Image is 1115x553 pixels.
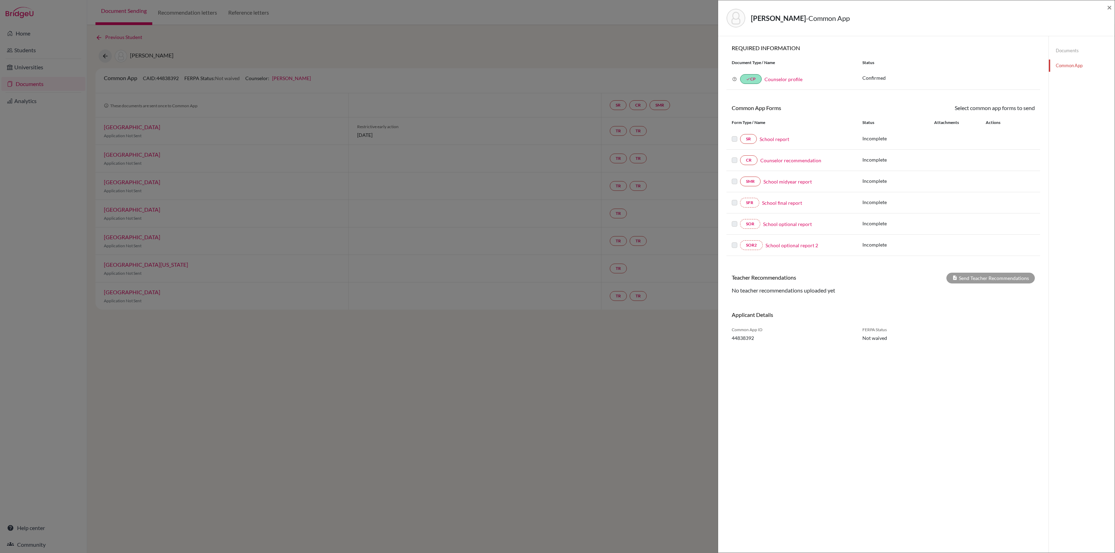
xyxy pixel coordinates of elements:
[946,273,1035,283] div: Send Teacher Recommendations
[726,119,857,126] div: Form Type / Name
[740,198,759,208] a: SFR
[760,157,821,164] a: Counselor recommendation
[740,134,757,144] a: SR
[862,177,934,185] p: Incomplete
[740,177,761,186] a: SMR
[763,220,812,228] a: School optional report
[760,135,789,143] a: School report
[1049,60,1115,72] a: Common App
[726,60,857,66] div: Document Type / Name
[977,119,1021,126] div: Actions
[862,220,934,227] p: Incomplete
[732,334,852,342] span: 44838392
[763,178,812,185] a: School midyear report
[934,119,977,126] div: Attachments
[862,156,934,163] p: Incomplete
[1107,3,1112,11] button: Close
[732,311,878,318] h6: Applicant Details
[862,119,934,126] div: Status
[883,104,1040,112] div: Select common app forms to send
[1049,45,1115,57] a: Documents
[740,155,758,165] a: CR
[764,76,802,82] a: Counselor profile
[726,45,1040,51] h6: REQUIRED INFORMATION
[806,14,850,22] span: - Common App
[862,241,934,248] p: Incomplete
[857,60,1040,66] div: Status
[862,334,930,342] span: Not waived
[862,327,930,333] span: FERPA Status
[762,199,802,207] a: School final report
[862,135,934,142] p: Incomplete
[740,240,763,250] a: SOR2
[726,104,883,111] h6: Common App Forms
[726,286,1040,295] div: No teacher recommendations uploaded yet
[726,274,883,281] h6: Teacher Recommendations
[732,327,852,333] span: Common App ID
[862,198,934,206] p: Incomplete
[740,219,760,229] a: SOR
[740,74,762,84] a: doneCP
[746,77,750,81] i: done
[751,14,806,22] strong: [PERSON_NAME]
[766,242,818,249] a: School optional report 2
[862,74,1035,81] p: Confirmed
[1107,2,1112,12] span: ×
